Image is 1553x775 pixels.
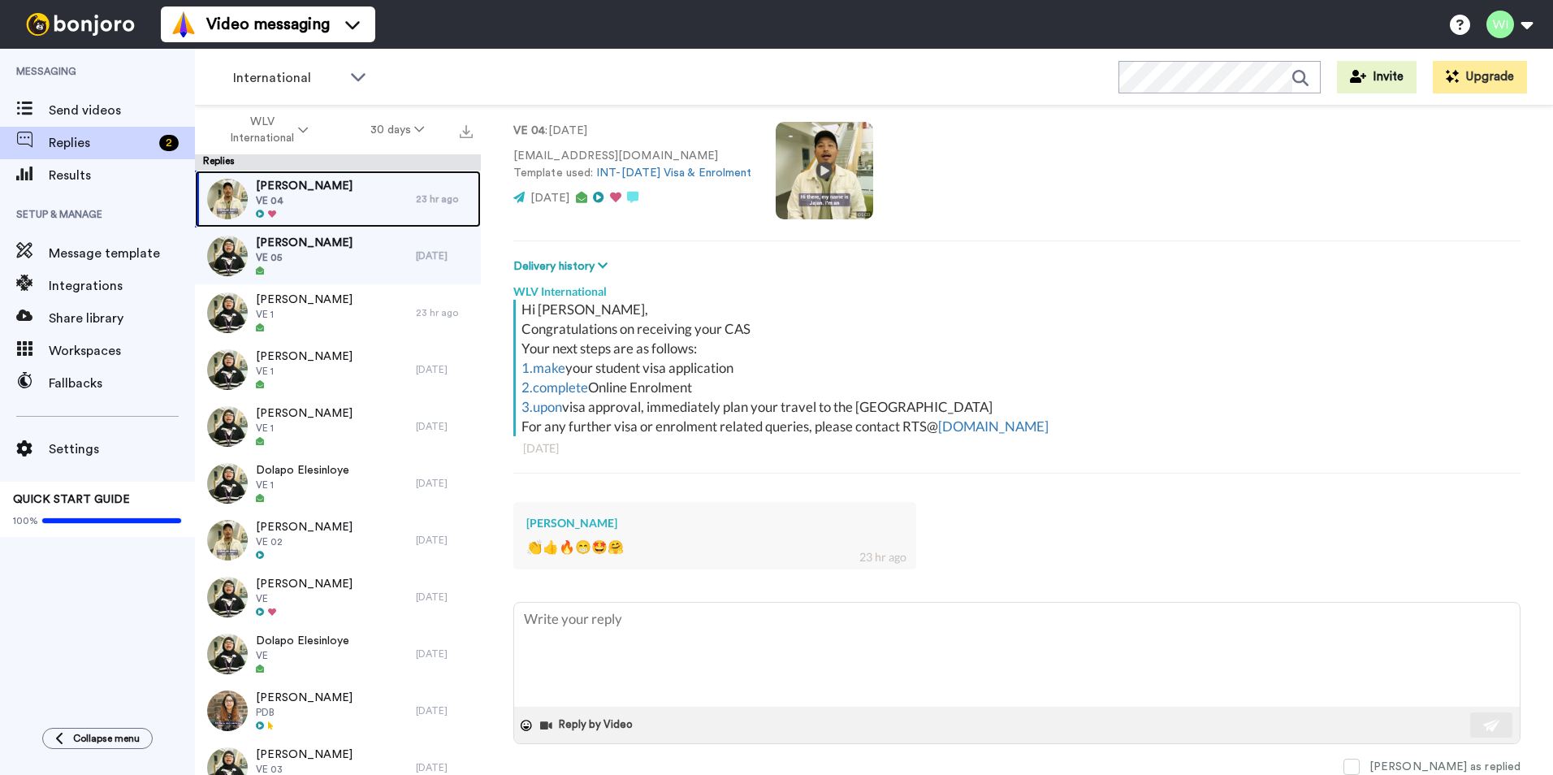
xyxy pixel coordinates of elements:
[416,477,473,490] div: [DATE]
[207,236,248,276] img: c5771198-484c-41a4-a086-442532575777-thumb.jpg
[195,569,481,626] a: [PERSON_NAME]VE[DATE]
[1337,61,1417,93] button: Invite
[521,379,588,396] a: 2.complete
[513,258,612,275] button: Delivery history
[460,125,473,138] img: export.svg
[195,455,481,512] a: Dolapo ElesinloyeVE 1[DATE]
[256,178,353,194] span: [PERSON_NAME]
[206,13,330,36] span: Video messaging
[416,647,473,660] div: [DATE]
[49,341,195,361] span: Workspaces
[938,418,1049,435] a: [DOMAIN_NAME]
[195,341,481,398] a: [PERSON_NAME]VE 1[DATE]
[539,713,638,738] button: Reply by Video
[49,244,195,263] span: Message template
[207,691,248,731] img: 48895398-2abe-4b13-8704-069951d8703a-thumb.jpg
[1369,759,1521,775] div: [PERSON_NAME] as replied
[73,732,140,745] span: Collapse menu
[256,292,353,308] span: [PERSON_NAME]
[49,133,153,153] span: Replies
[207,463,248,504] img: 58e8a70d-5494-4ab1-8408-0f12cebdf6aa-thumb.jpg
[521,300,1516,436] div: Hi [PERSON_NAME], Congratulations on receiving your CAS Your next steps are as follows: your stud...
[416,591,473,604] div: [DATE]
[416,534,473,547] div: [DATE]
[49,309,195,328] span: Share library
[256,308,353,321] span: VE 1
[513,125,545,136] strong: VE 04
[523,440,1511,457] div: [DATE]
[207,406,248,447] img: 58e8a70d-5494-4ab1-8408-0f12cebdf6aa-thumb.jpg
[195,227,481,284] a: [PERSON_NAME]VE 05[DATE]
[207,349,248,390] img: 58e8a70d-5494-4ab1-8408-0f12cebdf6aa-thumb.jpg
[49,374,195,393] span: Fallbacks
[416,420,473,433] div: [DATE]
[455,118,478,142] button: Export all results that match these filters now.
[195,171,481,227] a: [PERSON_NAME]VE 0423 hr ago
[256,649,349,662] span: VE
[256,535,353,548] span: VE 02
[256,251,353,264] span: VE 05
[416,193,473,206] div: 23 hr ago
[416,363,473,376] div: [DATE]
[256,633,349,649] span: Dolapo Elesinloye
[195,512,481,569] a: [PERSON_NAME]VE 02[DATE]
[256,405,353,422] span: [PERSON_NAME]
[256,747,353,763] span: [PERSON_NAME]
[195,626,481,682] a: Dolapo ElesinloyeVE[DATE]
[49,439,195,459] span: Settings
[49,276,195,296] span: Integrations
[859,549,906,565] div: 23 hr ago
[207,634,248,674] img: 9d005285-f2cd-48ce-ae0f-47eda6f368c7-thumb.jpg
[256,519,353,535] span: [PERSON_NAME]
[233,68,342,88] span: International
[256,592,353,605] span: VE
[42,728,153,749] button: Collapse menu
[1483,719,1501,732] img: send-white.svg
[207,577,248,617] img: 9d005285-f2cd-48ce-ae0f-47eda6f368c7-thumb.jpg
[207,179,248,219] img: d9b90043-b27e-4f46-9234-97d7fd64af05-thumb.jpg
[521,398,562,415] a: 3.upon
[49,101,195,120] span: Send videos
[513,275,1521,300] div: WLV International
[416,761,473,774] div: [DATE]
[207,292,248,333] img: 58e8a70d-5494-4ab1-8408-0f12cebdf6aa-thumb.jpg
[256,365,353,378] span: VE 1
[159,135,179,151] div: 2
[256,690,353,706] span: [PERSON_NAME]
[1433,61,1527,93] button: Upgrade
[195,682,481,739] a: [PERSON_NAME]PDB[DATE]
[195,154,481,171] div: Replies
[195,284,481,341] a: [PERSON_NAME]VE 123 hr ago
[256,235,353,251] span: [PERSON_NAME]
[526,538,903,556] div: 👏👍🔥😁🤩🤗
[256,422,353,435] span: VE 1
[49,166,195,185] span: Results
[256,349,353,365] span: [PERSON_NAME]
[521,359,565,376] a: 1.make
[256,706,353,719] span: PDB
[596,167,751,179] a: INT-[DATE] Visa & Enrolment
[229,114,295,146] span: WLV International
[19,13,141,36] img: bj-logo-header-white.svg
[526,515,903,531] div: [PERSON_NAME]
[207,520,248,561] img: 62ddf3be-d088-421e-bd24-cb50b731b943-thumb.jpg
[416,704,473,717] div: [DATE]
[13,514,38,527] span: 100%
[513,148,751,182] p: [EMAIL_ADDRESS][DOMAIN_NAME] Template used:
[13,494,130,505] span: QUICK START GUIDE
[530,193,569,204] span: [DATE]
[195,398,481,455] a: [PERSON_NAME]VE 1[DATE]
[416,306,473,319] div: 23 hr ago
[256,478,349,491] span: VE 1
[198,107,340,153] button: WLV International
[340,115,456,145] button: 30 days
[171,11,197,37] img: vm-color.svg
[256,462,349,478] span: Dolapo Elesinloye
[256,576,353,592] span: [PERSON_NAME]
[256,194,353,207] span: VE 04
[513,123,751,140] p: : [DATE]
[416,249,473,262] div: [DATE]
